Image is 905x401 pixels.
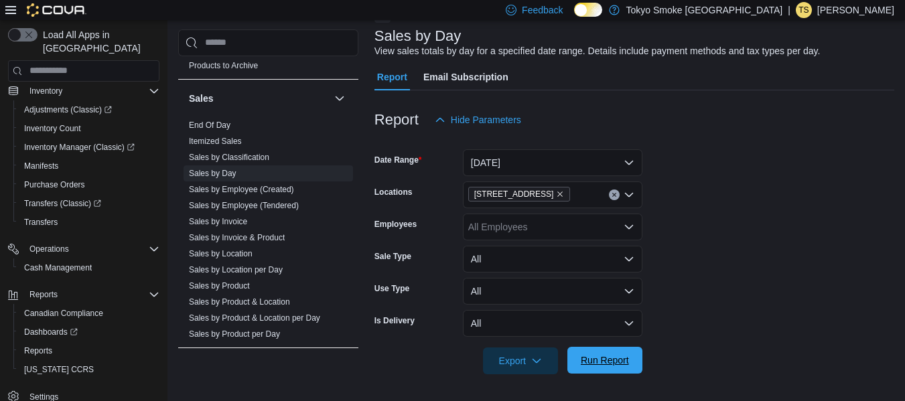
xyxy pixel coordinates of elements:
[29,244,69,254] span: Operations
[19,177,159,193] span: Purchase Orders
[189,169,236,178] a: Sales by Day
[19,121,159,137] span: Inventory Count
[24,161,58,171] span: Manifests
[13,138,165,157] a: Inventory Manager (Classic)
[19,260,159,276] span: Cash Management
[189,313,320,323] a: Sales by Product & Location per Day
[19,102,117,118] a: Adjustments (Classic)
[19,362,99,378] a: [US_STATE] CCRS
[19,139,140,155] a: Inventory Manager (Classic)
[624,222,634,232] button: Open list of options
[189,233,285,242] a: Sales by Invoice & Product
[19,343,58,359] a: Reports
[19,121,86,137] a: Inventory Count
[451,113,521,127] span: Hide Parameters
[374,187,413,197] label: Locations
[556,190,564,198] button: Remove 11795 Bramalea Rd from selection in this group
[377,64,407,90] span: Report
[29,289,58,300] span: Reports
[19,195,159,212] span: Transfers (Classic)
[189,184,294,195] span: Sales by Employee (Created)
[189,281,250,291] a: Sales by Product
[374,112,419,128] h3: Report
[29,86,62,96] span: Inventory
[189,217,247,226] a: Sales by Invoice
[522,3,563,17] span: Feedback
[24,179,85,190] span: Purchase Orders
[19,305,109,321] a: Canadian Compliance
[13,304,165,323] button: Canadian Compliance
[189,265,283,274] a: Sales by Location per Day
[189,201,299,210] a: Sales by Employee (Tendered)
[332,90,348,106] button: Sales
[374,315,415,326] label: Is Delivery
[189,120,230,131] span: End Of Day
[574,3,602,17] input: Dark Mode
[463,278,642,305] button: All
[609,189,620,200] button: Clear input
[13,360,165,379] button: [US_STATE] CCRS
[38,28,159,55] span: Load All Apps in [GEOGRAPHIC_DATA]
[189,297,290,307] a: Sales by Product & Location
[189,153,269,162] a: Sales by Classification
[19,324,159,340] span: Dashboards
[19,158,159,174] span: Manifests
[798,2,809,18] span: TS
[374,28,462,44] h3: Sales by Day
[13,258,165,277] button: Cash Management
[429,106,527,133] button: Hide Parameters
[24,287,63,303] button: Reports
[483,347,558,374] button: Export
[463,149,642,176] button: [DATE]
[24,241,159,257] span: Operations
[474,187,554,201] span: [STREET_ADDRESS]
[189,137,242,146] a: Itemized Sales
[189,92,329,105] button: Sales
[374,251,411,262] label: Sale Type
[24,104,112,115] span: Adjustments (Classic)
[189,329,280,339] a: Sales by Product per Day
[189,92,214,105] h3: Sales
[24,364,94,375] span: [US_STATE] CCRS
[189,249,253,258] a: Sales by Location
[189,121,230,130] a: End Of Day
[13,175,165,194] button: Purchase Orders
[19,195,107,212] a: Transfers (Classic)
[189,168,236,179] span: Sales by Day
[567,347,642,374] button: Run Report
[13,323,165,341] a: Dashboards
[19,324,83,340] a: Dashboards
[19,214,159,230] span: Transfers
[189,152,269,163] span: Sales by Classification
[24,142,135,153] span: Inventory Manager (Classic)
[189,232,285,243] span: Sales by Invoice & Product
[796,2,812,18] div: Tyson Stansford
[19,305,159,321] span: Canadian Compliance
[3,240,165,258] button: Operations
[463,246,642,272] button: All
[3,285,165,304] button: Reports
[423,64,508,90] span: Email Subscription
[374,155,422,165] label: Date Range
[24,345,52,356] span: Reports
[463,310,642,337] button: All
[13,100,165,119] a: Adjustments (Classic)
[19,260,97,276] a: Cash Management
[189,216,247,227] span: Sales by Invoice
[178,42,358,79] div: Products
[24,327,78,337] span: Dashboards
[13,157,165,175] button: Manifests
[3,82,165,100] button: Inventory
[374,219,417,230] label: Employees
[468,187,571,202] span: 11795 Bramalea Rd
[189,61,258,70] a: Products to Archive
[24,262,92,273] span: Cash Management
[19,139,159,155] span: Inventory Manager (Classic)
[19,362,159,378] span: Washington CCRS
[788,2,790,18] p: |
